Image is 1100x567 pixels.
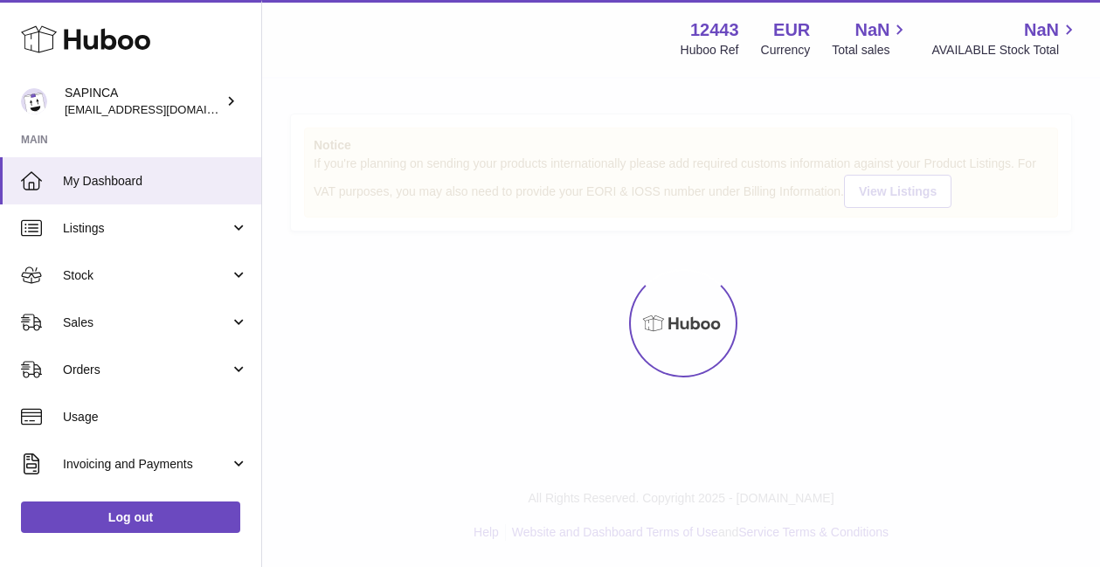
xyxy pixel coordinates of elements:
[63,173,248,190] span: My Dashboard
[832,42,910,59] span: Total sales
[63,362,230,378] span: Orders
[931,18,1079,59] a: NaN AVAILABLE Stock Total
[65,102,257,116] span: [EMAIL_ADDRESS][DOMAIN_NAME]
[1024,18,1059,42] span: NaN
[832,18,910,59] a: NaN Total sales
[63,456,230,473] span: Invoicing and Payments
[21,501,240,533] a: Log out
[690,18,739,42] strong: 12443
[681,42,739,59] div: Huboo Ref
[63,409,248,425] span: Usage
[931,42,1079,59] span: AVAILABLE Stock Total
[63,220,230,237] span: Listings
[65,85,222,118] div: SAPINCA
[63,315,230,331] span: Sales
[63,267,230,284] span: Stock
[854,18,889,42] span: NaN
[761,42,811,59] div: Currency
[773,18,810,42] strong: EUR
[21,88,47,114] img: info@sapinca.com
